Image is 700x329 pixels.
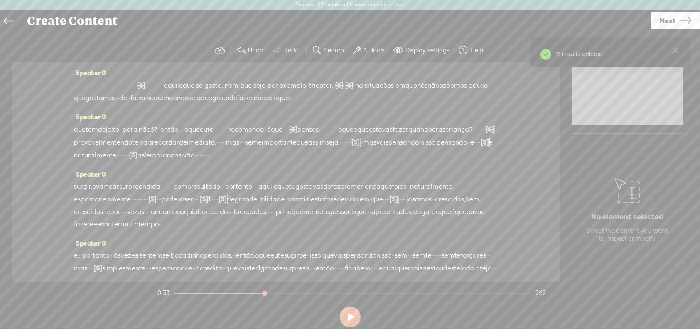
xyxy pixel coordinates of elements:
[328,123,330,136] span: ·
[340,136,341,149] span: ·
[152,79,154,92] span: ·
[132,79,134,92] span: ·
[184,123,188,136] span: o
[258,180,278,193] span: aquilo
[225,79,238,92] span: nem
[196,79,203,92] span: se
[289,125,297,133] span: [S]
[117,79,119,92] span: ·
[345,81,354,89] span: [S]
[332,123,333,136] span: ·
[172,180,174,193] span: ·
[540,49,551,60] span: check-circle
[226,136,239,149] span: mas
[118,92,119,104] span: ·
[286,123,287,136] span: ·
[336,123,338,136] span: ·
[189,92,197,104] span: sei
[284,123,286,136] span: ·
[181,123,183,136] span: ·
[212,92,229,104] span: gosto
[21,10,651,32] div: Create Content
[74,149,118,162] span: naturalmente,
[79,79,81,92] span: ·
[262,136,297,149] span: importante
[360,136,361,149] span: ·
[342,123,354,136] span: que
[222,123,224,136] span: ·
[183,123,184,136] span: ·
[214,123,215,136] span: ·
[150,79,152,92] span: ·
[179,136,187,149] span: de
[344,79,345,92] span: ·
[165,92,173,104] span: há
[92,180,96,193] span: e
[147,79,149,92] span: ·
[437,136,467,149] span: pensando
[445,123,472,136] span: criança?
[201,149,203,162] span: ·
[346,136,348,149] span: ·
[215,123,217,136] span: ·
[96,180,105,193] span: vai
[183,79,194,92] span: que
[74,123,86,136] span: que
[74,136,120,149] span: provavelmente
[194,149,196,162] span: ·
[417,79,427,92] span: nós
[476,123,477,136] span: ·
[309,79,334,92] span: tricotar.
[179,123,181,136] span: ·
[132,136,138,149] span: te
[123,123,139,136] span: para,
[124,149,126,162] span: ·
[335,81,344,89] span: [S]
[198,149,199,162] span: ·
[77,79,79,92] span: ·
[74,113,106,120] span: Speaker 0
[74,92,86,104] span: que
[123,149,124,162] span: ·
[489,136,493,149] span: e
[241,136,243,149] span: ·
[278,180,289,193] span: que
[139,123,150,136] span: não
[307,79,309,92] span: ·
[207,123,214,136] span: te
[99,79,101,92] span: ·
[229,92,237,104] span: de
[278,92,289,104] span: que
[331,180,347,193] span: fazer
[394,79,395,92] span: ·
[224,180,225,193] span: ·
[121,123,123,136] span: ·
[477,123,479,136] span: ·
[111,79,112,92] span: ·
[280,79,307,92] span: exemplo,
[239,136,241,149] span: ·
[335,123,336,136] span: ·
[357,123,369,136] span: que
[97,79,99,92] span: ·
[345,136,346,149] span: ·
[673,47,679,54] span: close
[225,123,227,136] span: ·
[355,79,363,92] span: há
[196,149,198,162] span: ·
[104,79,106,92] span: ·
[237,92,254,104] span: fazer,
[479,136,481,149] span: ·
[365,79,394,92] span: situações
[145,149,182,162] span: lembranças
[150,123,157,136] span: é?
[92,79,94,92] span: ·
[120,136,132,149] span: não
[477,136,479,149] span: ·
[149,79,150,92] span: ·
[222,180,224,193] span: ·
[98,123,106,136] span: de
[101,79,102,92] span: ·
[160,79,162,92] span: ·
[269,42,304,59] button: Redo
